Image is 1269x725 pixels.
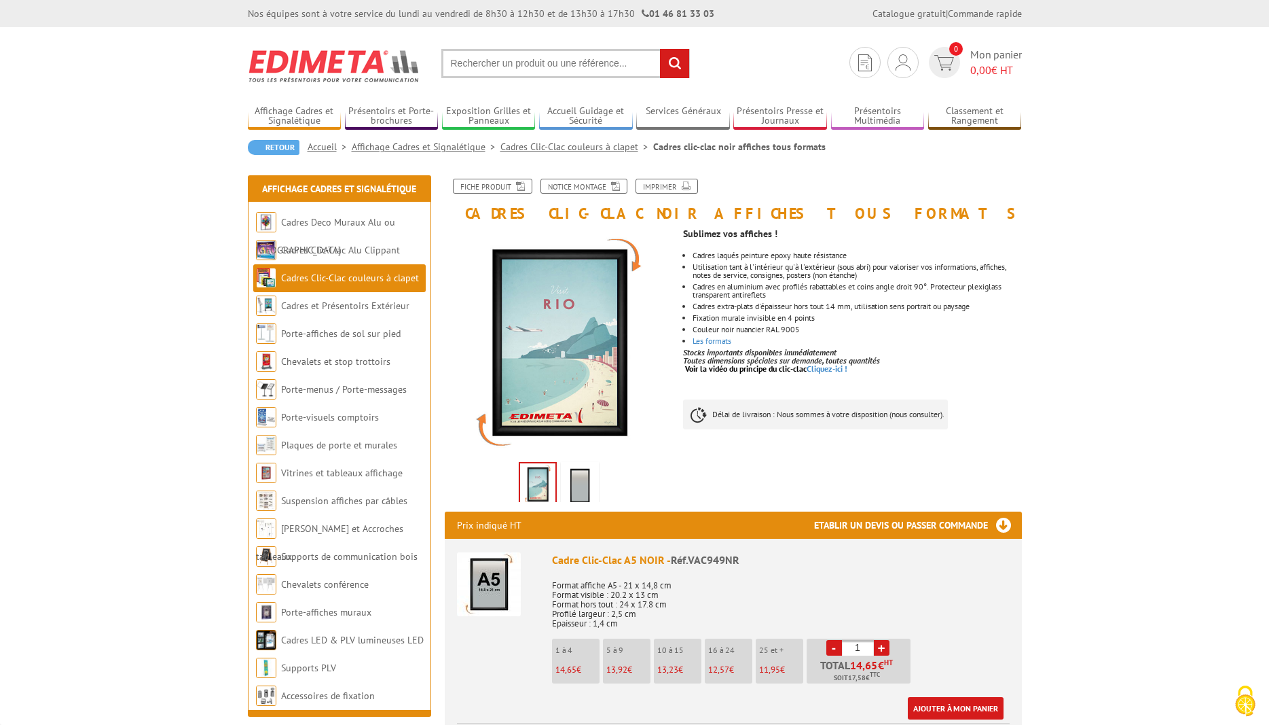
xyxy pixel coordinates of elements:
span: € [878,660,884,671]
p: 25 et + [759,646,803,655]
sup: HT [884,658,893,667]
div: Cadre Clic-Clac A5 NOIR - [552,552,1010,568]
a: Affichage Cadres et Signalétique [352,141,500,153]
p: € [708,665,752,675]
a: Chevalets et stop trottoirs [281,355,390,368]
em: Toutes dimensions spéciales sur demande, toutes quantités [683,355,880,366]
a: Porte-affiches muraux [281,606,371,618]
a: Accueil Guidage et Sécurité [539,105,633,128]
span: Mon panier [970,47,1022,78]
span: Réf.VAC949NR [671,553,739,567]
a: Ajouter à mon panier [908,697,1004,720]
img: Edimeta [248,41,421,91]
p: € [606,665,650,675]
input: Rechercher un produit ou une référence... [441,49,690,78]
img: Porte-affiches de sol sur pied [256,323,276,344]
p: Total [810,660,911,684]
span: 0,00 [970,63,991,77]
a: + [874,640,889,656]
a: Commande rapide [948,7,1022,20]
input: rechercher [660,49,689,78]
img: Vitrines et tableaux affichage [256,463,276,483]
img: Cadres LED & PLV lumineuses LED [256,630,276,650]
a: Chevalets conférence [281,578,369,590]
a: devis rapide 0 Mon panier 0,00€ HT [925,47,1022,78]
span: 17,58 [848,673,866,684]
a: Plaques de porte et murales [281,439,397,451]
a: Porte-affiches de sol sur pied [281,328,401,340]
p: € [759,665,803,675]
span: 13,92 [606,664,627,675]
img: Cadres Clic-Clac couleurs à clapet [256,268,276,288]
li: Couleur noir nuancier RAL 9005 [693,325,1021,334]
a: [PERSON_NAME] et Accroches tableaux [256,523,403,563]
img: Cookies (fenêtre modale) [1228,684,1262,718]
img: devis rapide [934,55,954,71]
a: Voir la vidéo du principe du clic-clacCliquez-ici ! [685,364,847,374]
a: Notice Montage [540,179,627,194]
a: Supports de communication bois [281,550,418,563]
a: Cadres Clic-Clac Alu Clippant [281,244,400,256]
span: € HT [970,63,1022,78]
li: Cadres laqués peinture epoxy haute résistance [693,251,1021,260]
img: devis rapide [896,54,911,71]
a: Accueil [308,141,352,153]
span: 11,95 [759,664,780,675]
li: Cadres extra-plats d'épaisseur hors tout 14 mm, utilisation sens portrait ou paysage [693,302,1021,311]
a: Présentoirs et Porte-brochures [345,105,439,128]
a: Porte-visuels comptoirs [281,411,379,423]
button: Cookies (fenêtre modale) [1221,679,1269,725]
li: Cadres clic-clac noir affiches tous formats [653,140,826,154]
p: 1 à 4 [555,646,600,655]
img: Supports PLV [256,658,276,678]
a: Classement et Rangement [928,105,1022,128]
a: Cadres Clic-Clac couleurs à clapet [500,141,653,153]
li: Cadres en aluminium avec profilés rabattables et coins angle droit 90°. Protecteur plexiglass tra... [693,283,1021,299]
a: Cadres LED & PLV lumineuses LED [281,634,424,646]
a: Fiche produit [453,179,532,194]
a: Cadres et Présentoirs Extérieur [281,300,409,312]
div: Nos équipes sont à votre service du lundi au vendredi de 8h30 à 12h30 et de 13h30 à 17h30 [248,7,714,20]
p: 10 à 15 [657,646,701,655]
img: Suspension affiches par câbles [256,491,276,511]
strong: 01 46 81 33 03 [642,7,714,20]
img: cadre_noir_vide.jpg [564,465,596,507]
a: Cadres Deco Muraux Alu ou [GEOGRAPHIC_DATA] [256,216,395,256]
em: Stocks importants disponibles immédiatement [683,347,836,357]
img: cadres_aluminium_clic_clac_vac949nr.jpg [445,228,674,457]
a: Services Généraux [636,105,730,128]
a: Catalogue gratuit [872,7,946,20]
img: Plaques de porte et murales [256,435,276,455]
p: Sublimez vos affiches ! [683,230,1021,238]
p: Format affiche A5 - 21 x 14,8 cm Format visible : 20.2 x 13 cm Format hors tout : 24 x 17.8 cm Pr... [552,571,1010,629]
a: Présentoirs Presse et Journaux [733,105,827,128]
a: Suspension affiches par câbles [281,495,407,507]
span: Voir la vidéo du principe du clic-clac [685,364,807,374]
h3: Etablir un devis ou passer commande [814,512,1022,539]
a: - [826,640,842,656]
li: Fixation murale invisible en 4 points [693,314,1021,322]
p: € [555,665,600,675]
img: Cadres Deco Muraux Alu ou Bois [256,212,276,232]
a: Retour [248,140,299,155]
li: Utilisation tant à l'intérieur qu'à l'extérieur (sous abri) pour valoriser vos informations, affi... [693,263,1021,279]
img: Porte-visuels comptoirs [256,407,276,427]
img: cadres_aluminium_clic_clac_vac949nr.jpg [520,463,555,506]
a: Exposition Grilles et Panneaux [442,105,536,128]
a: Les formats [693,336,731,346]
img: Porte-menus / Porte-messages [256,379,276,400]
a: Imprimer [636,179,698,194]
a: Vitrines et tableaux affichage [281,467,403,479]
p: Délai de livraison : Nous sommes à votre disposition (nous consulter). [683,400,948,429]
img: Cimaises et Accroches tableaux [256,518,276,539]
span: 14,65 [555,664,576,675]
a: Porte-menus / Porte-messages [281,383,407,395]
img: Accessoires de fixation [256,686,276,706]
div: | [872,7,1022,20]
span: 12,57 [708,664,729,675]
img: Porte-affiches muraux [256,602,276,622]
img: Cadres et Présentoirs Extérieur [256,296,276,316]
img: devis rapide [858,54,872,71]
span: 14,65 [850,660,878,671]
p: Prix indiqué HT [457,512,521,539]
